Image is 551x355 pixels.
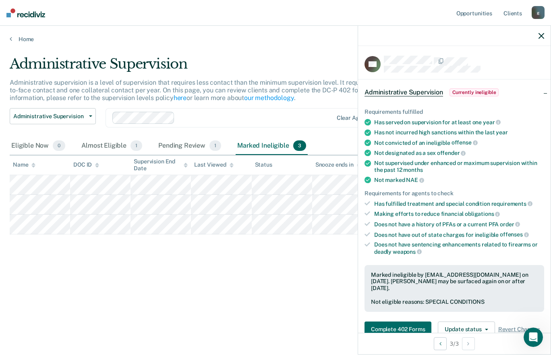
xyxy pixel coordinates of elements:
div: Eligible Now [10,137,67,155]
div: Pending Review [157,137,223,155]
div: Marked ineligible by [EMAIL_ADDRESS][DOMAIN_NAME] on [DATE]. [PERSON_NAME] may be surfaced again ... [371,271,538,292]
span: weapons [393,248,422,255]
iframe: Intercom live chat [524,328,543,347]
div: Name [13,161,35,168]
div: 3 / 3 [358,333,551,354]
div: Requirements for agents to check [365,190,544,197]
span: months [403,167,423,173]
div: Does not have out of state charges for ineligible [374,231,544,238]
div: DOC ID [73,161,99,168]
div: Last Viewed [194,161,233,168]
a: Home [10,35,541,43]
button: Update status [438,322,495,338]
span: Currently ineligible [449,88,499,96]
a: here [174,94,186,102]
span: year [496,129,507,136]
a: our methodology [244,94,294,102]
button: Previous Opportunity [434,337,447,350]
div: Not supervised under enhanced or maximum supervision within the past 12 [374,160,544,173]
div: Has served on supervision for at least one [374,119,544,126]
img: Recidiviz [6,8,45,17]
div: g [532,6,545,19]
p: Administrative supervision is a level of supervision that requires less contact than the minimum ... [10,79,423,102]
div: Not eligible reasons: SPECIAL CONDITIONS [371,299,538,305]
div: Requirements fulfilled [365,109,544,115]
span: offenses [500,231,529,238]
div: Marked Ineligible [236,137,308,155]
span: year [483,119,501,125]
div: Status [255,161,272,168]
div: Does not have a history of PFAs or a current PFA order [374,221,544,228]
span: Administrative Supervision [365,88,443,96]
span: obligations [465,211,500,217]
div: Supervision End Date [134,158,188,172]
a: Complete 402 Forms [365,322,435,338]
div: Has fulfilled treatment and special condition [374,200,544,207]
span: 3 [293,140,306,151]
span: Administrative Supervision [13,113,86,120]
div: Making efforts to reduce financial [374,210,544,217]
div: Administrative Supervision [10,56,423,79]
div: Almost Eligible [80,137,144,155]
div: Does not have sentencing enhancements related to firearms or deadly [374,241,544,255]
span: NAE [406,177,424,183]
button: Complete 402 Forms [365,322,431,338]
div: Administrative SupervisionCurrently ineligible [358,79,551,105]
button: Next Opportunity [462,337,475,350]
span: offender [437,150,466,156]
span: 1 [130,140,142,151]
span: 0 [53,140,65,151]
div: Not convicted of an ineligible [374,139,544,146]
div: Snooze ends in [315,161,361,168]
div: Not marked [374,176,544,184]
span: requirements [491,200,532,207]
span: offense [452,139,478,146]
span: 1 [209,140,221,151]
div: Clear agents [337,115,371,121]
span: Revert Changes [498,326,540,333]
div: Not designated as a sex [374,149,544,157]
div: Has not incurred high sanctions within the last [374,129,544,136]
